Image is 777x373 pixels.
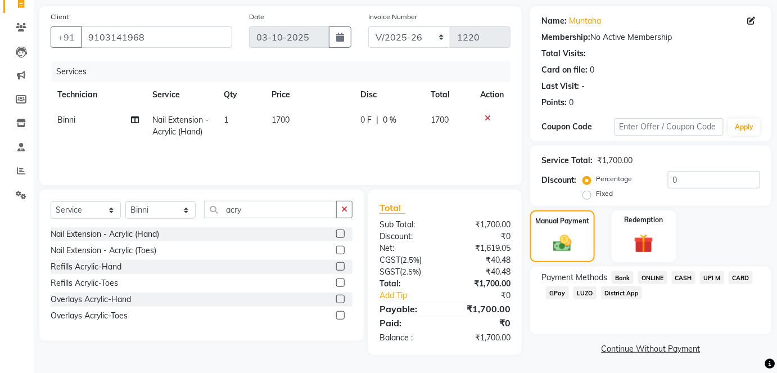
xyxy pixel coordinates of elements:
[596,188,613,199] label: Fixed
[360,114,372,126] span: 0 F
[445,254,519,266] div: ₹40.48
[51,245,156,257] div: Nail Extension - Acrylic (Toes)
[541,48,586,60] div: Total Visits:
[371,302,445,316] div: Payable:
[371,266,445,278] div: ( )
[371,290,457,302] a: Add Tip
[700,271,724,284] span: UPI M
[51,310,128,322] div: Overlays Acrylic-Toes
[403,255,419,264] span: 2.5%
[728,119,760,136] button: Apply
[380,202,405,214] span: Total
[272,115,290,125] span: 1700
[51,277,118,289] div: Refills Acrylic-Toes
[573,286,597,299] span: LUZO
[541,64,588,76] div: Card on file:
[457,290,519,302] div: ₹0
[445,266,519,278] div: ₹40.48
[541,121,615,133] div: Coupon Code
[541,272,607,284] span: Payment Methods
[371,231,445,242] div: Discount:
[81,26,232,48] input: Search by Name/Mobile/Email/Code
[541,80,579,92] div: Last Visit:
[445,316,519,330] div: ₹0
[52,61,519,82] div: Services
[371,254,445,266] div: ( )
[57,115,75,125] span: Binni
[581,80,585,92] div: -
[51,228,159,240] div: Nail Extension - Acrylic (Hand)
[445,219,519,231] div: ₹1,700.00
[51,261,121,273] div: Refills Acrylic-Hand
[672,271,696,284] span: CASH
[541,32,760,43] div: No Active Membership
[569,15,601,27] a: Muntaha
[532,343,769,355] a: Continue Without Payment
[548,233,577,254] img: _cash.svg
[371,332,445,344] div: Balance :
[625,215,663,225] label: Redemption
[402,267,419,276] span: 2.5%
[541,155,593,167] div: Service Total:
[597,155,633,167] div: ₹1,700.00
[368,12,417,22] label: Invoice Number
[546,286,569,299] span: GPay
[152,115,209,137] span: Nail Extension - Acrylic (Hand)
[146,82,217,107] th: Service
[371,242,445,254] div: Net:
[51,82,146,107] th: Technician
[541,174,576,186] div: Discount:
[371,278,445,290] div: Total:
[590,64,594,76] div: 0
[424,82,473,107] th: Total
[473,82,511,107] th: Action
[729,271,753,284] span: CARD
[612,271,634,284] span: Bank
[249,12,264,22] label: Date
[51,294,131,305] div: Overlays Acrylic-Hand
[569,97,573,109] div: 0
[204,201,337,218] input: Search or Scan
[615,118,724,136] input: Enter Offer / Coupon Code
[383,114,396,126] span: 0 %
[371,219,445,231] div: Sub Total:
[445,231,519,242] div: ₹0
[354,82,424,107] th: Disc
[541,15,567,27] div: Name:
[265,82,354,107] th: Price
[596,174,632,184] label: Percentage
[218,82,265,107] th: Qty
[628,232,659,256] img: _gift.svg
[380,255,400,265] span: CGST
[380,267,400,277] span: SGST
[224,115,229,125] span: 1
[371,316,445,330] div: Paid:
[51,12,69,22] label: Client
[445,332,519,344] div: ₹1,700.00
[541,97,567,109] div: Points:
[445,302,519,316] div: ₹1,700.00
[51,26,82,48] button: +91
[431,115,449,125] span: 1700
[535,216,589,226] label: Manual Payment
[445,278,519,290] div: ₹1,700.00
[638,271,667,284] span: ONLINE
[376,114,378,126] span: |
[601,286,643,299] span: District App
[445,242,519,254] div: ₹1,619.05
[541,32,590,43] div: Membership:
